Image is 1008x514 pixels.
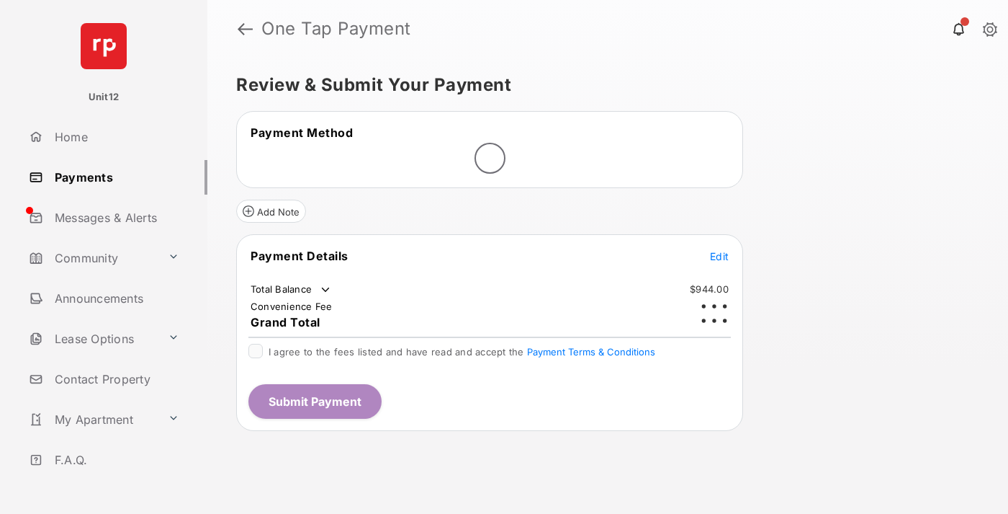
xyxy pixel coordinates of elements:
[23,281,207,316] a: Announcements
[23,160,207,195] a: Payments
[710,249,729,263] button: Edit
[23,120,207,154] a: Home
[251,125,353,140] span: Payment Method
[23,402,162,437] a: My Apartment
[269,346,655,358] span: I agree to the fees listed and have read and accept the
[23,200,207,235] a: Messages & Alerts
[250,300,333,313] td: Convenience Fee
[89,90,120,105] p: Unit12
[251,315,320,329] span: Grand Total
[236,76,968,94] h5: Review & Submit Your Payment
[710,250,729,262] span: Edit
[23,443,207,477] a: F.A.Q.
[261,20,411,37] strong: One Tap Payment
[23,241,162,275] a: Community
[527,346,655,358] button: I agree to the fees listed and have read and accept the
[23,322,162,356] a: Lease Options
[250,283,333,297] td: Total Balance
[81,23,127,69] img: svg+xml;base64,PHN2ZyB4bWxucz0iaHR0cDovL3d3dy53My5vcmcvMjAwMC9zdmciIHdpZHRoPSI2NCIgaGVpZ2h0PSI2NC...
[236,200,306,223] button: Add Note
[248,384,382,419] button: Submit Payment
[23,362,207,396] a: Contact Property
[689,283,729,296] td: $944.00
[251,249,348,263] span: Payment Details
